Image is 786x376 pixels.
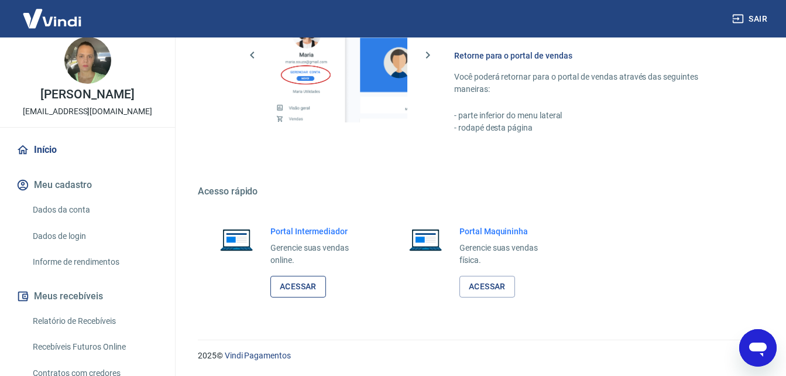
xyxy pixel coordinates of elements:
[454,110,730,122] p: - parte inferior do menu lateral
[23,105,152,118] p: [EMAIL_ADDRESS][DOMAIN_NAME]
[28,335,161,359] a: Recebíveis Futuros Online
[14,1,90,36] img: Vindi
[40,88,134,101] p: [PERSON_NAME]
[270,276,326,298] a: Acessar
[28,309,161,333] a: Relatório de Recebíveis
[401,225,450,254] img: Imagem de um notebook aberto
[459,225,555,237] h6: Portal Maquininha
[270,242,366,266] p: Gerencie suas vendas online.
[28,250,161,274] a: Informe de rendimentos
[454,71,730,95] p: Você poderá retornar para o portal de vendas através das seguintes maneiras:
[28,224,161,248] a: Dados de login
[454,50,730,61] h6: Retorne para o portal de vendas
[459,242,555,266] p: Gerencie suas vendas física.
[454,122,730,134] p: - rodapé desta página
[198,186,758,197] h5: Acesso rápido
[14,283,161,309] button: Meus recebíveis
[64,37,111,84] img: 15d61fe2-2cf3-463f-abb3-188f2b0ad94a.jpeg
[225,351,291,360] a: Vindi Pagamentos
[212,225,261,254] img: Imagem de um notebook aberto
[730,8,772,30] button: Sair
[459,276,515,298] a: Acessar
[739,329,777,367] iframe: Botão para abrir a janela de mensagens
[198,350,758,362] p: 2025 ©
[14,172,161,198] button: Meu cadastro
[28,198,161,222] a: Dados da conta
[270,225,366,237] h6: Portal Intermediador
[14,137,161,163] a: Início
